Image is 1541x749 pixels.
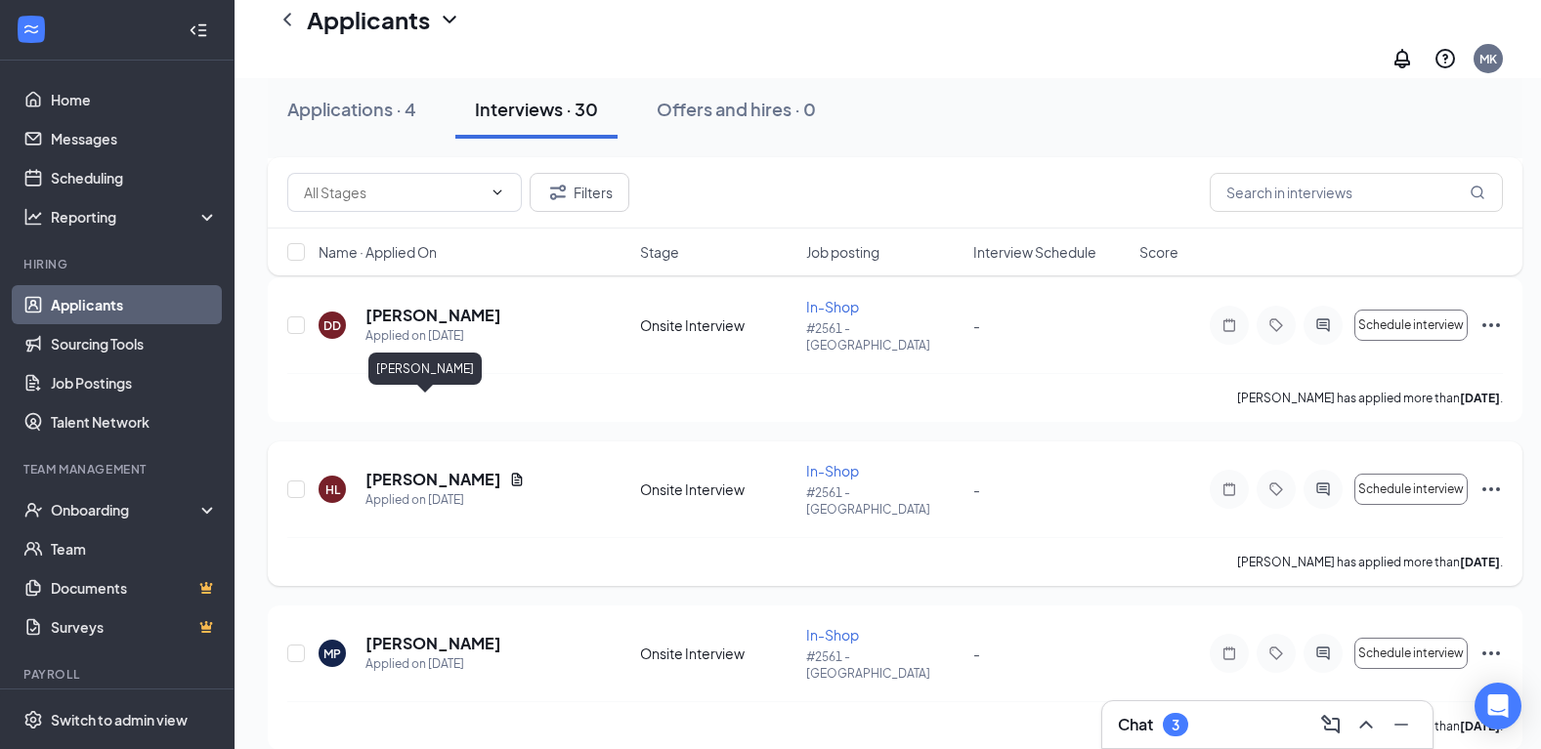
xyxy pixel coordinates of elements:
[1354,713,1378,736] svg: ChevronUp
[490,185,505,200] svg: ChevronDown
[640,479,794,499] div: Onsite Interview
[1460,555,1500,569] b: [DATE]
[51,285,218,324] a: Applicants
[365,490,525,510] div: Applied on [DATE]
[1358,318,1464,332] span: Schedule interview
[368,353,482,385] div: [PERSON_NAME]
[806,626,859,644] span: In-Shop
[1311,481,1335,497] svg: ActiveChat
[640,242,679,262] span: Stage
[23,500,43,520] svg: UserCheck
[287,97,416,121] div: Applications · 4
[1311,317,1335,333] svg: ActiveChat
[806,242,879,262] span: Job posting
[806,462,859,479] span: In-Shop
[806,320,961,354] p: #2561 - [GEOGRAPHIC_DATA]
[546,181,570,204] svg: Filter
[51,207,219,227] div: Reporting
[1319,713,1343,736] svg: ComposeMessage
[1470,185,1485,200] svg: MagnifyingGlass
[21,20,41,39] svg: WorkstreamLogo
[475,97,598,121] div: Interviews · 30
[51,363,218,402] a: Job Postings
[1350,709,1382,740] button: ChevronUp
[51,500,201,520] div: Onboarding
[1354,638,1468,669] button: Schedule interview
[1354,474,1468,505] button: Schedule interview
[365,305,501,326] h5: [PERSON_NAME]
[973,645,980,662] span: -
[365,633,501,654] h5: [PERSON_NAME]
[806,298,859,315] span: In-Shop
[1390,713,1413,736] svg: Minimize
[1460,391,1500,405] b: [DATE]
[304,182,482,203] input: All Stages
[1210,173,1503,212] input: Search in interviews
[325,481,340,498] div: HL
[1264,645,1288,661] svg: Tag
[1237,390,1503,406] p: [PERSON_NAME] has applied more than .
[806,648,961,682] p: #2561 - [GEOGRAPHIC_DATA]
[1172,717,1179,733] div: 3
[51,568,218,607] a: DocumentsCrown
[1479,51,1497,67] div: MK
[23,461,214,478] div: Team Management
[189,21,208,40] svg: Collapse
[323,645,341,662] div: MP
[365,326,501,346] div: Applied on [DATE]
[1391,47,1414,70] svg: Notifications
[319,242,437,262] span: Name · Applied On
[657,97,816,121] div: Offers and hires · 0
[365,654,501,674] div: Applied on [DATE]
[23,666,214,683] div: Payroll
[23,256,214,272] div: Hiring
[509,472,525,487] svg: Document
[1386,709,1417,740] button: Minimize
[973,242,1096,262] span: Interview Schedule
[1434,47,1457,70] svg: QuestionInfo
[1358,646,1464,660] span: Schedule interview
[1264,317,1288,333] svg: Tag
[973,316,980,334] span: -
[23,710,43,729] svg: Settings
[1139,242,1178,262] span: Score
[51,324,218,363] a: Sourcing Tools
[23,207,43,227] svg: Analysis
[1264,481,1288,497] svg: Tag
[640,315,794,335] div: Onsite Interview
[51,119,218,158] a: Messages
[51,402,218,441] a: Talent Network
[51,529,218,568] a: Team
[1218,481,1241,497] svg: Note
[1118,714,1153,735] h3: Chat
[1479,642,1503,665] svg: Ellipses
[806,484,961,518] p: #2561 - [GEOGRAPHIC_DATA]
[1218,645,1241,661] svg: Note
[973,480,980,498] span: -
[51,710,188,729] div: Switch to admin view
[51,80,218,119] a: Home
[1315,709,1347,740] button: ComposeMessage
[640,644,794,663] div: Onsite Interview
[1479,478,1503,501] svg: Ellipses
[1237,554,1503,570] p: [PERSON_NAME] has applied more than .
[1475,683,1521,729] div: Open Intercom Messenger
[1311,645,1335,661] svg: ActiveChat
[51,607,218,646] a: SurveysCrown
[1354,310,1468,341] button: Schedule interview
[1218,317,1241,333] svg: Note
[323,317,341,334] div: DD
[530,173,629,212] button: Filter Filters
[1358,482,1464,496] span: Schedule interview
[1479,313,1503,337] svg: Ellipses
[51,158,218,197] a: Scheduling
[307,3,430,36] h1: Applicants
[276,8,299,31] svg: ChevronLeft
[1460,719,1500,733] b: [DATE]
[438,8,461,31] svg: ChevronDown
[365,469,501,490] h5: [PERSON_NAME]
